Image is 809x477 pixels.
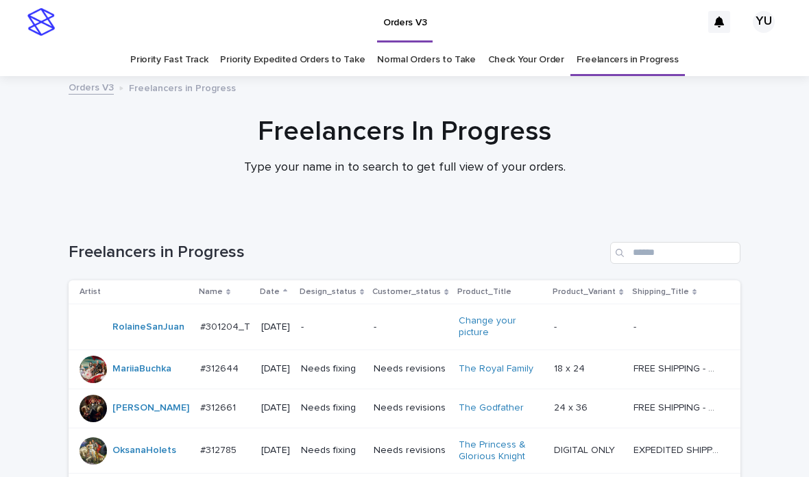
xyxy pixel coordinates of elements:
p: FREE SHIPPING - preview in 1-2 business days, after your approval delivery will take 5-10 b.d. [633,360,721,375]
tr: MariiaBuchka #312644#312644 [DATE]Needs fixingNeeds revisionsThe Royal Family 18 x 2418 x 24 FREE... [69,350,740,389]
p: Needs revisions [374,402,447,414]
p: Customer_status [372,284,441,299]
p: - [374,321,447,333]
a: Priority Expedited Orders to Take [220,44,365,76]
p: [DATE] [261,445,290,456]
p: 24 x 36 [554,400,590,414]
p: Shipping_Title [632,284,689,299]
p: 18 x 24 [554,360,588,375]
p: Product_Variant [553,284,616,299]
p: Needs revisions [374,363,447,375]
a: OksanaHolets [112,445,176,456]
h1: Freelancers In Progress [69,115,740,148]
h1: Freelancers in Progress [69,243,605,262]
p: DIGITAL ONLY [554,442,618,456]
p: Artist [80,284,101,299]
a: Change your picture [459,315,544,339]
p: Needs revisions [374,445,447,456]
p: - [301,321,363,333]
p: Name [199,284,223,299]
input: Search [610,242,740,264]
a: The Godfather [459,402,524,414]
a: Normal Orders to Take [377,44,476,76]
p: Needs fixing [301,402,363,414]
p: Type your name in to search to get full view of your orders. [130,160,679,175]
a: Freelancers in Progress [577,44,679,76]
a: Priority Fast Track [130,44,208,76]
a: The Royal Family [459,363,533,375]
a: MariiaBuchka [112,363,171,375]
p: #312661 [200,400,239,414]
p: #301204_T [200,319,253,333]
p: [DATE] [261,402,290,414]
tr: RolaineSanJuan #301204_T#301204_T [DATE]--Change your picture -- -- [69,304,740,350]
a: Check Your Order [488,44,564,76]
p: [DATE] [261,363,290,375]
a: [PERSON_NAME] [112,402,189,414]
div: YU [753,11,775,33]
p: Design_status [300,284,357,299]
p: Date [260,284,280,299]
p: #312644 [200,360,241,375]
p: FREE SHIPPING - preview in 1-2 business days, after your approval delivery will take 5-10 b.d. [633,400,721,414]
p: Product_Title [457,284,511,299]
a: RolaineSanJuan [112,321,184,333]
p: - [633,319,639,333]
a: The Princess & Glorious Knight [459,439,544,463]
p: EXPEDITED SHIPPING - preview in 1 business day; delivery up to 5 business days after your approval. [633,442,721,456]
a: Orders V3 [69,79,114,95]
p: [DATE] [261,321,290,333]
p: Needs fixing [301,363,363,375]
tr: [PERSON_NAME] #312661#312661 [DATE]Needs fixingNeeds revisionsThe Godfather 24 x 3624 x 36 FREE S... [69,389,740,428]
p: Freelancers in Progress [129,79,236,95]
tr: OksanaHolets #312785#312785 [DATE]Needs fixingNeeds revisionsThe Princess & Glorious Knight DIGIT... [69,428,740,474]
p: #312785 [200,442,239,456]
img: stacker-logo-s-only.png [27,8,55,36]
p: - [554,319,559,333]
p: Needs fixing [301,445,363,456]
